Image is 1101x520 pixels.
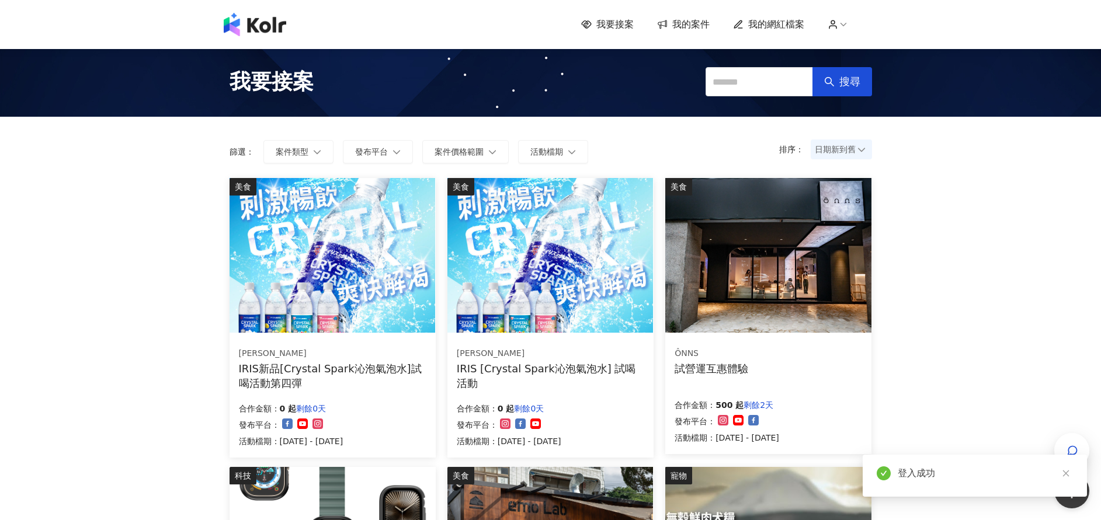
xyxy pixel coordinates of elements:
button: 搜尋 [812,67,872,96]
div: [PERSON_NAME] [239,348,426,360]
div: IRIS [Crystal Spark沁泡氣泡水] 試喝活動 [457,361,644,390]
p: 合作金額： [675,398,716,412]
p: 篩選： [230,147,254,156]
p: 0 起 [280,402,297,416]
p: 發布平台： [239,418,280,432]
img: Crystal Spark 沁泡氣泡水 [230,178,435,333]
a: 我的案件 [657,18,710,31]
span: 我要接案 [596,18,634,31]
span: 日期新到舊 [815,141,868,158]
button: 案件類型 [263,140,334,163]
span: 我的網紅檔案 [748,18,804,31]
p: 剩餘2天 [744,398,773,412]
div: ÔNNS [675,348,748,360]
div: 登入成功 [898,466,1073,480]
span: 發布平台 [355,147,388,156]
p: 剩餘0天 [296,402,326,416]
p: 0 起 [498,402,515,416]
p: 合作金額： [457,402,498,416]
p: 活動檔期：[DATE] - [DATE] [457,434,561,448]
p: 500 起 [716,398,744,412]
p: 排序： [779,145,811,154]
div: 美食 [665,178,692,196]
div: [PERSON_NAME] [457,348,644,360]
img: Crystal Spark 沁泡氣泡水 [447,178,653,333]
span: 我要接案 [230,67,314,96]
button: 發布平台 [343,140,413,163]
p: 發布平台： [675,414,716,428]
span: 活動檔期 [530,147,563,156]
p: 合作金額： [239,402,280,416]
div: 科技 [230,467,256,484]
img: logo [224,13,286,36]
div: 寵物 [665,467,692,484]
span: 我的案件 [672,18,710,31]
img: 試營運互惠體驗 [665,178,871,333]
p: 活動檔期：[DATE] - [DATE] [675,431,779,445]
span: close [1062,469,1070,477]
div: 美食 [447,178,474,196]
a: 我要接案 [581,18,634,31]
div: 試營運互惠體驗 [675,361,748,376]
div: 美食 [447,467,474,484]
span: 案件類型 [276,147,308,156]
div: IRIS新品[Crystal Spark沁泡氣泡水]試喝活動第四彈 [239,361,426,390]
button: 活動檔期 [518,140,588,163]
button: 案件價格範圍 [422,140,509,163]
div: 美食 [230,178,256,196]
p: 剩餘0天 [514,402,544,416]
span: search [824,76,835,87]
a: 我的網紅檔案 [733,18,804,31]
p: 發布平台： [457,418,498,432]
span: check-circle [877,466,891,480]
p: 活動檔期：[DATE] - [DATE] [239,434,343,448]
span: 案件價格範圍 [435,147,484,156]
span: 搜尋 [839,75,860,88]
